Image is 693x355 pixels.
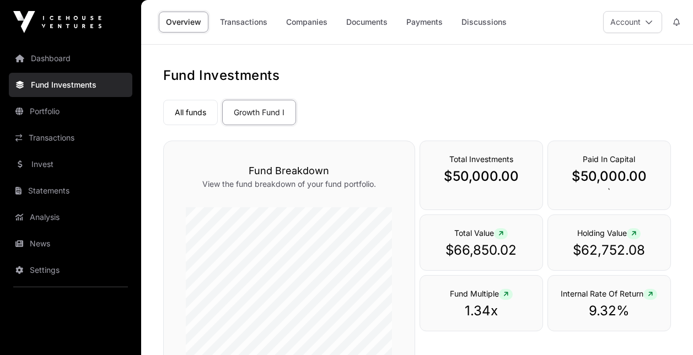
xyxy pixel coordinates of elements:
a: Transactions [9,126,132,150]
h3: Fund Breakdown [186,163,393,179]
span: Total Value [454,228,508,238]
a: News [9,232,132,256]
h1: Fund Investments [163,67,671,84]
a: Statements [9,179,132,203]
a: Companies [279,12,335,33]
p: $66,850.02 [431,241,531,259]
span: Fund Multiple [450,289,513,298]
a: All funds [163,100,218,125]
a: Overview [159,12,208,33]
a: Analysis [9,205,132,229]
a: Transactions [213,12,275,33]
a: Growth Fund I [222,100,296,125]
a: Documents [339,12,395,33]
span: Internal Rate Of Return [561,289,657,298]
p: $62,752.08 [559,241,659,259]
p: 1.34x [431,302,531,320]
span: Holding Value [577,228,641,238]
iframe: Chat Widget [638,302,693,355]
a: Fund Investments [9,73,132,97]
p: $50,000.00 [559,168,659,185]
a: Payments [399,12,450,33]
a: Discussions [454,12,514,33]
p: View the fund breakdown of your fund portfolio. [186,179,393,190]
span: Paid In Capital [583,154,635,164]
img: Icehouse Ventures Logo [13,11,101,33]
a: Invest [9,152,132,176]
div: ` [547,141,671,210]
p: $50,000.00 [431,168,531,185]
a: Dashboard [9,46,132,71]
a: Portfolio [9,99,132,123]
p: 9.32% [559,302,659,320]
button: Account [603,11,662,33]
span: Total Investments [449,154,513,164]
a: Settings [9,258,132,282]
